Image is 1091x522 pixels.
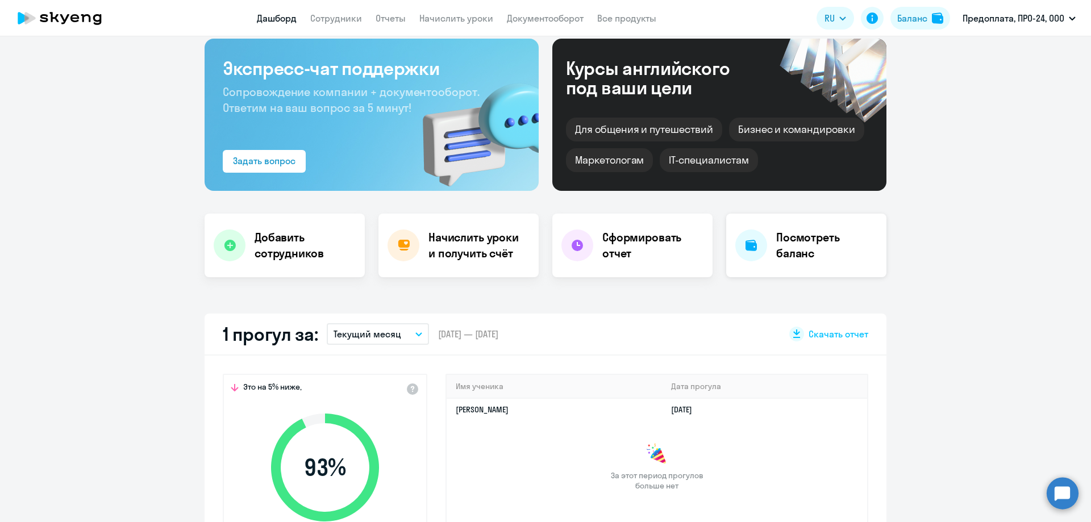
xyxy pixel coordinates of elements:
span: Это на 5% ниже, [243,382,302,395]
button: Балансbalance [890,7,950,30]
div: Бизнес и командировки [729,118,864,141]
div: Баланс [897,11,927,25]
div: Задать вопрос [233,154,295,168]
div: IT-специалистам [660,148,757,172]
p: Текущий месяц [334,327,401,341]
span: 93 % [260,454,390,481]
span: Сопровождение компании + документооборот. Ответим на ваш вопрос за 5 минут! [223,85,480,115]
a: [PERSON_NAME] [456,404,509,415]
th: Имя ученика [447,375,662,398]
span: RU [825,11,835,25]
button: Текущий месяц [327,323,429,345]
img: congrats [646,443,668,466]
div: Курсы английского под ваши цели [566,59,760,97]
a: Сотрудники [310,12,362,24]
span: За этот период прогулов больше нет [609,470,705,491]
p: Предоплата, ПРО-24, ООО [963,11,1064,25]
h4: Сформировать отчет [602,229,703,261]
th: Дата прогула [662,375,867,398]
div: Для общения и путешествий [566,118,722,141]
img: balance [932,12,943,24]
button: Задать вопрос [223,150,306,173]
h4: Добавить сотрудников [255,229,356,261]
a: [DATE] [671,404,701,415]
a: Все продукты [597,12,656,24]
h4: Посмотреть баланс [776,229,877,261]
button: RU [817,7,854,30]
a: Начислить уроки [419,12,493,24]
div: Маркетологам [566,148,653,172]
span: [DATE] — [DATE] [438,328,498,340]
a: Отчеты [376,12,406,24]
span: Скачать отчет [809,328,868,340]
img: bg-img [406,63,539,191]
a: Документооборот [507,12,584,24]
h2: 1 прогул за: [223,323,318,345]
h3: Экспресс-чат поддержки [223,57,520,80]
a: Дашборд [257,12,297,24]
button: Предоплата, ПРО-24, ООО [957,5,1081,32]
h4: Начислить уроки и получить счёт [428,229,527,261]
